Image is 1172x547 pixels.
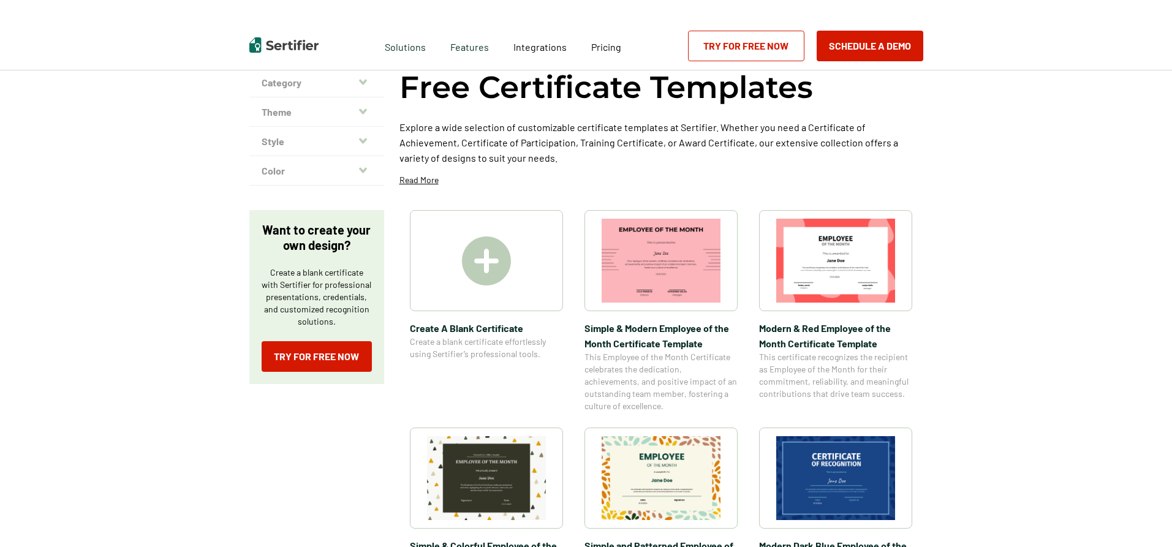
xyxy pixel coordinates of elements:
[1111,488,1172,547] iframe: Chat Widget
[410,336,563,360] span: Create a blank certificate effortlessly using Sertifier’s professional tools.
[584,351,738,412] span: This Employee of the Month Certificate celebrates the dedication, achievements, and positive impa...
[249,127,384,156] button: Style
[262,222,372,253] p: Want to create your own design?
[584,320,738,351] span: Simple & Modern Employee of the Month Certificate Template
[249,68,384,97] button: Category
[513,41,567,53] span: Integrations
[584,210,738,412] a: Simple & Modern Employee of the Month Certificate TemplateSimple & Modern Employee of the Month C...
[776,219,895,303] img: Modern & Red Employee of the Month Certificate Template
[410,320,563,336] span: Create A Blank Certificate
[399,174,439,186] p: Read More
[776,436,895,520] img: Modern Dark Blue Employee of the Month Certificate Template
[399,67,813,107] h1: Free Certificate Templates
[513,38,567,53] a: Integrations
[262,266,372,328] p: Create a blank certificate with Sertifier for professional presentations, credentials, and custom...
[262,341,372,372] a: Try for Free Now
[602,436,720,520] img: Simple and Patterned Employee of the Month Certificate Template
[249,156,384,186] button: Color
[602,219,720,303] img: Simple & Modern Employee of the Month Certificate Template
[385,38,426,53] span: Solutions
[399,119,923,165] p: Explore a wide selection of customizable certificate templates at Sertifier. Whether you need a C...
[759,210,912,412] a: Modern & Red Employee of the Month Certificate TemplateModern & Red Employee of the Month Certifi...
[450,38,489,53] span: Features
[427,436,546,520] img: Simple & Colorful Employee of the Month Certificate Template
[591,41,621,53] span: Pricing
[462,236,511,285] img: Create A Blank Certificate
[688,31,804,61] a: Try for Free Now
[759,351,912,400] span: This certificate recognizes the recipient as Employee of the Month for their commitment, reliabil...
[249,97,384,127] button: Theme
[759,320,912,351] span: Modern & Red Employee of the Month Certificate Template
[591,38,621,53] a: Pricing
[249,37,319,53] img: Sertifier | Digital Credentialing Platform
